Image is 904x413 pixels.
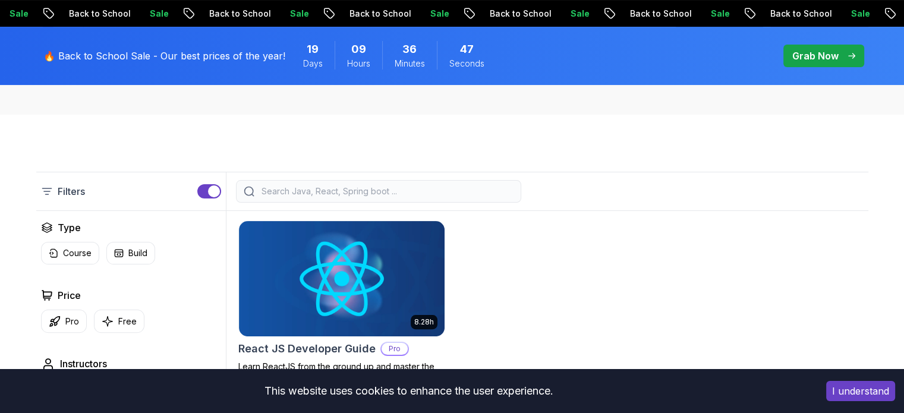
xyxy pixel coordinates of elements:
p: Learn ReactJS from the ground up and master the skills needed to build dynamic web applications. [238,361,445,384]
p: Pro [382,343,408,355]
p: Sale [842,8,880,20]
img: React JS Developer Guide card [239,221,445,336]
span: Seconds [449,58,484,70]
input: Search Java, React, Spring boot ... [259,185,514,197]
h2: Type [58,220,81,235]
p: Course [63,247,92,259]
h2: React JS Developer Guide [238,341,376,357]
p: Sale [421,8,459,20]
h2: Price [58,288,81,302]
p: Pro [65,316,79,327]
span: 9 Hours [351,41,366,58]
span: Days [303,58,323,70]
span: 19 Days [307,41,319,58]
p: Back to School [59,8,140,20]
button: Accept cookies [826,381,895,401]
p: Grab Now [792,49,839,63]
p: Back to School [480,8,561,20]
p: Sale [701,8,739,20]
p: 8.28h [414,317,434,327]
p: Back to School [761,8,842,20]
p: Free [118,316,137,327]
p: Back to School [620,8,701,20]
p: Sale [140,8,178,20]
span: Minutes [395,58,425,70]
p: Back to School [340,8,421,20]
p: Sale [281,8,319,20]
button: Course [41,242,99,264]
button: Pro [41,310,87,333]
span: Hours [347,58,370,70]
button: Free [94,310,144,333]
span: 36 Minutes [402,41,417,58]
a: React JS Developer Guide card8.28hReact JS Developer GuideProLearn ReactJS from the ground up and... [238,220,445,384]
p: 🔥 Back to School Sale - Our best prices of the year! [43,49,285,63]
div: This website uses cookies to enhance the user experience. [9,378,808,404]
h2: Instructors [60,357,107,371]
p: Back to School [200,8,281,20]
p: Sale [561,8,599,20]
p: Filters [58,184,85,198]
button: Build [106,242,155,264]
span: 47 Seconds [460,41,474,58]
p: Build [128,247,147,259]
